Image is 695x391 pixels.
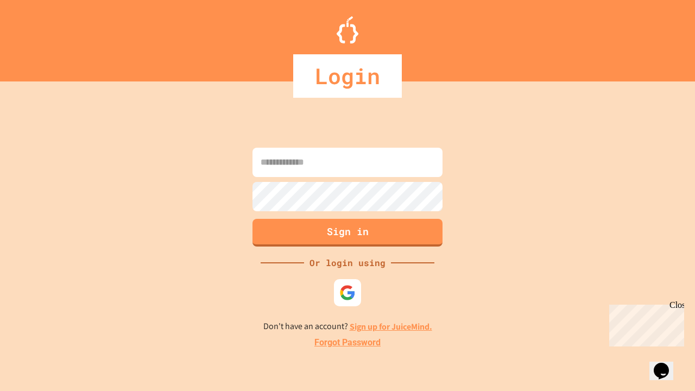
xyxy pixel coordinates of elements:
div: Login [293,54,402,98]
button: Sign in [252,219,443,247]
img: google-icon.svg [339,285,356,301]
div: Or login using [304,256,391,269]
iframe: chat widget [605,300,684,346]
a: Forgot Password [314,336,381,349]
p: Don't have an account? [263,320,432,333]
div: Chat with us now!Close [4,4,75,69]
a: Sign up for JuiceMind. [350,321,432,332]
img: Logo.svg [337,16,358,43]
iframe: chat widget [649,348,684,380]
